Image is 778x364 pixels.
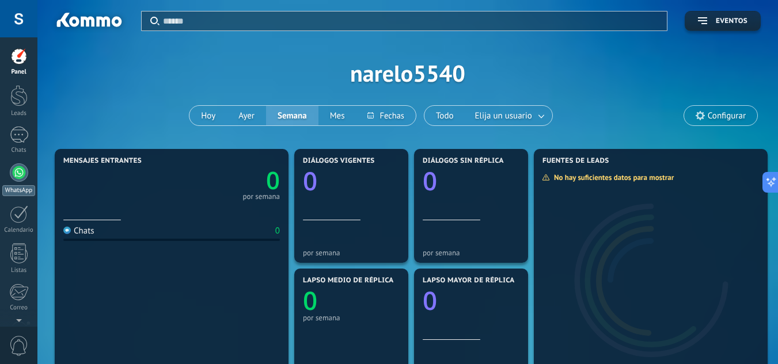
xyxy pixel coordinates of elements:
[2,267,36,274] div: Listas
[2,110,36,117] div: Leads
[63,157,142,165] span: Mensajes entrantes
[242,194,280,200] div: por semana
[2,185,35,196] div: WhatsApp
[227,106,266,125] button: Ayer
[716,17,747,25] span: Eventos
[303,283,317,317] text: 0
[424,106,465,125] button: Todo
[318,106,356,125] button: Mes
[423,283,437,317] text: 0
[423,157,504,165] span: Diálogos sin réplica
[303,163,317,198] text: 0
[172,164,280,197] a: 0
[189,106,227,125] button: Hoy
[2,147,36,154] div: Chats
[266,164,280,197] text: 0
[423,277,514,285] span: Lapso mayor de réplica
[708,111,746,121] span: Configurar
[266,106,318,125] button: Semana
[2,304,36,312] div: Correo
[465,106,552,125] button: Elija un usuario
[63,225,94,236] div: Chats
[356,106,415,125] button: Fechas
[2,68,36,76] div: Panel
[303,157,375,165] span: Diálogos vigentes
[2,227,36,234] div: Calendario
[423,248,519,257] div: por semana
[542,173,682,182] div: No hay suficientes datos para mostrar
[423,163,437,198] text: 0
[63,227,71,234] img: Chats
[303,277,394,285] span: Lapso medio de réplica
[275,225,280,236] div: 0
[303,313,400,322] div: por semana
[473,108,534,124] span: Elija un usuario
[303,248,400,257] div: por semana
[685,11,761,31] button: Eventos
[542,157,609,165] span: Fuentes de leads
